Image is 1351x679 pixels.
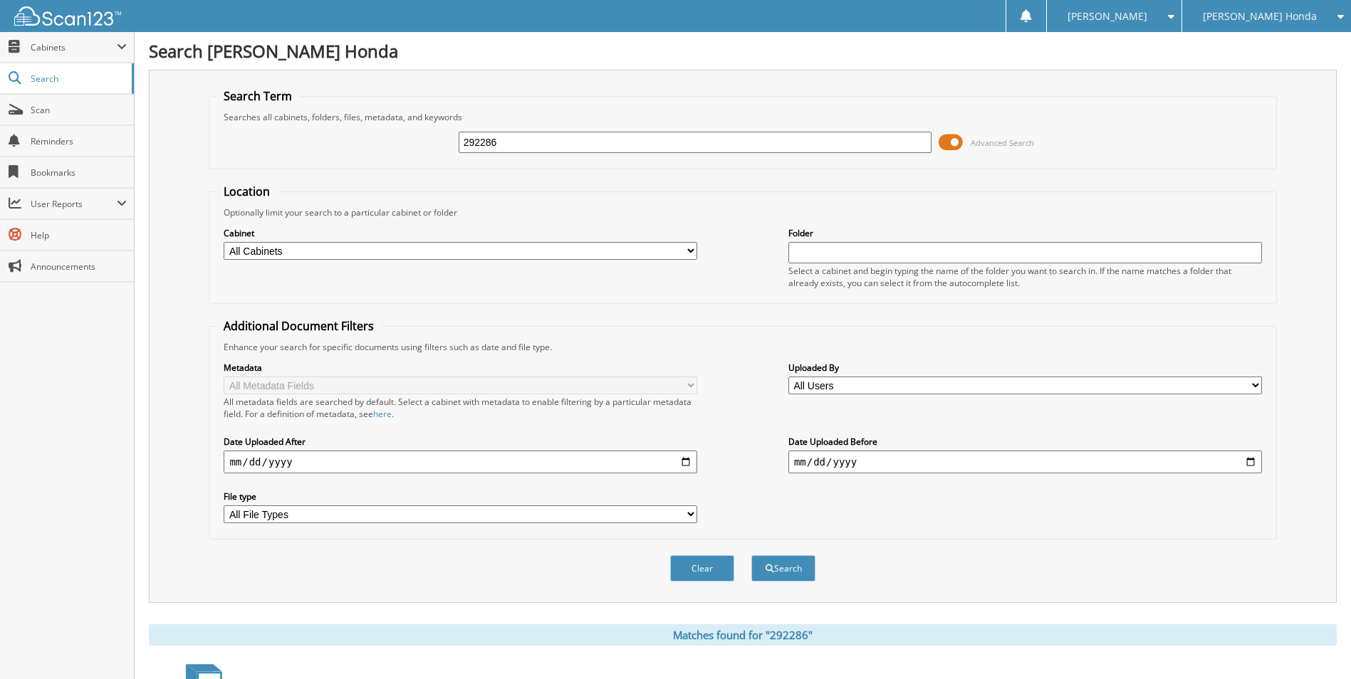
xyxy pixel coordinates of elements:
div: Searches all cabinets, folders, files, metadata, and keywords [217,111,1268,123]
div: Select a cabinet and begin typing the name of the folder you want to search in. If the name match... [788,265,1262,289]
span: Help [31,229,127,241]
legend: Location [217,184,277,199]
label: Folder [788,227,1262,239]
a: here [373,408,392,420]
label: Cabinet [224,227,697,239]
legend: Additional Document Filters [217,318,381,334]
label: Date Uploaded Before [788,436,1262,448]
h1: Search [PERSON_NAME] Honda [149,39,1337,63]
legend: Search Term [217,88,299,104]
div: All metadata fields are searched by default. Select a cabinet with metadata to enable filtering b... [224,396,697,420]
span: [PERSON_NAME] Honda [1203,12,1317,21]
div: Enhance your search for specific documents using filters such as date and file type. [217,341,1268,353]
span: Advanced Search [971,137,1034,148]
span: [PERSON_NAME] [1068,12,1147,21]
label: Metadata [224,362,697,374]
div: Matches found for "292286" [149,624,1337,646]
button: Search [751,555,815,581]
span: Cabinets [31,41,117,53]
span: Announcements [31,260,127,273]
span: Reminders [31,135,127,147]
label: Date Uploaded After [224,436,697,448]
img: scan123-logo-white.svg [14,6,121,26]
span: User Reports [31,198,117,210]
span: Bookmarks [31,167,127,179]
input: end [788,451,1262,473]
input: start [224,451,697,473]
span: Search [31,73,125,85]
label: File type [224,490,697,502]
button: Clear [670,555,734,581]
label: Uploaded By [788,362,1262,374]
span: Scan [31,104,127,116]
div: Optionally limit your search to a particular cabinet or folder [217,206,1268,219]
